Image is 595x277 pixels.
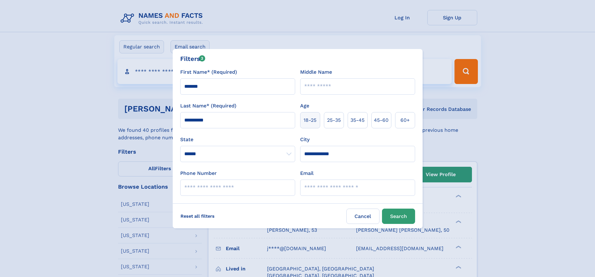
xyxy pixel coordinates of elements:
label: Reset all filters [176,209,219,224]
button: Search [382,209,415,224]
span: 18‑25 [304,116,316,124]
label: Phone Number [180,170,217,177]
span: 60+ [400,116,410,124]
span: 25‑35 [327,116,341,124]
label: Email [300,170,314,177]
label: State [180,136,295,143]
label: Cancel [346,209,379,224]
label: Middle Name [300,68,332,76]
div: Filters [180,54,206,63]
label: Age [300,102,309,110]
span: 45‑60 [374,116,389,124]
label: Last Name* (Required) [180,102,236,110]
label: City [300,136,310,143]
span: 35‑45 [350,116,364,124]
label: First Name* (Required) [180,68,237,76]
